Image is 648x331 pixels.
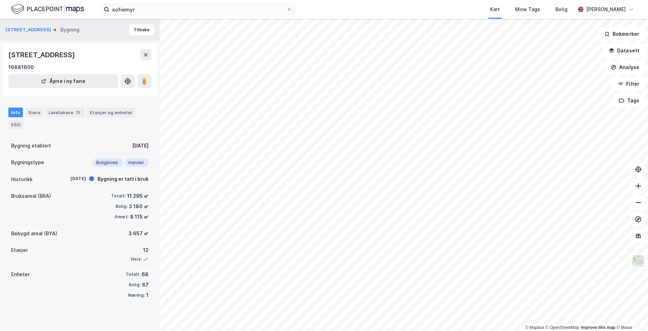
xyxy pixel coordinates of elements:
a: Mapbox [525,325,544,330]
button: [STREET_ADDRESS] [6,26,52,33]
iframe: Chat Widget [613,298,648,331]
div: Heis: [131,256,142,262]
div: Næring: [128,292,145,298]
div: Bruksareal (BRA) [11,192,51,200]
div: Annet: [115,214,129,220]
div: Enheter [11,270,30,279]
button: Bokmerker [598,27,645,41]
button: Åpne i ny fane [8,74,118,88]
div: 16881600 [8,63,34,71]
div: Mine Tags [515,5,540,14]
div: Etasjer [11,246,28,254]
div: Bygning er tatt i bruk [98,175,149,183]
div: Totalt: [111,193,126,199]
div: [PERSON_NAME] [586,5,626,14]
div: Bygningstype [11,158,44,167]
div: 12 [131,246,149,254]
div: 8 115 ㎡ [130,213,149,221]
div: Bygning etablert [11,142,51,150]
div: 13 [75,109,82,116]
img: Z [632,254,645,268]
button: Tilbake [129,24,154,35]
img: logo.f888ab2527a4732fd821a326f86c7f29.svg [11,3,84,15]
div: 3 180 ㎡ [129,202,149,211]
div: Bolig: [116,204,127,209]
div: [STREET_ADDRESS] [8,49,76,60]
div: Kart [490,5,500,14]
a: OpenStreetMap [546,325,579,330]
div: Leietakere [46,108,84,117]
button: Datasett [603,44,645,58]
div: Kontrollprogram for chat [613,298,648,331]
div: [DATE] [132,142,149,150]
div: Totalt: [126,272,140,277]
div: Bebygd areal (BYA) [11,229,57,238]
a: Improve this map [581,325,615,330]
div: Etasjer og enheter [90,109,133,116]
div: 68 [142,270,149,279]
div: Bygning [60,26,79,34]
div: Info [8,108,23,117]
div: Bolig [555,5,567,14]
div: Eiere [26,108,43,117]
button: Filter [612,77,645,91]
div: Bolig: [129,282,141,288]
input: Søk på adresse, matrikkel, gårdeiere, leietakere eller personer [109,4,286,15]
div: 67 [142,281,149,289]
div: 3 657 ㎡ [128,229,149,238]
div: Historikk [11,175,33,184]
div: [DATE] [58,176,86,182]
div: ESG [8,120,23,129]
button: Tags [613,94,645,108]
div: 11 295 ㎡ [127,192,149,200]
div: 1 [146,291,149,299]
button: Analyse [605,60,645,74]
